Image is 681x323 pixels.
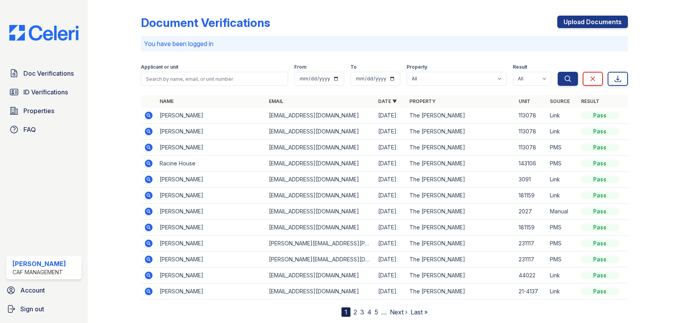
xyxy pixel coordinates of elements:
[375,220,406,236] td: [DATE]
[513,64,527,70] label: Result
[547,156,578,172] td: PMS
[406,108,516,124] td: The [PERSON_NAME]
[581,224,619,231] div: Pass
[375,188,406,204] td: [DATE]
[360,308,364,316] a: 3
[6,122,82,137] a: FAQ
[581,160,619,167] div: Pass
[156,140,266,156] td: [PERSON_NAME]
[3,301,85,317] a: Sign out
[266,172,375,188] td: [EMAIL_ADDRESS][DOMAIN_NAME]
[23,125,36,134] span: FAQ
[516,156,547,172] td: 143106
[581,128,619,135] div: Pass
[550,98,570,104] a: Source
[266,124,375,140] td: [EMAIL_ADDRESS][DOMAIN_NAME]
[156,124,266,140] td: [PERSON_NAME]
[406,220,516,236] td: The [PERSON_NAME]
[12,259,66,268] div: [PERSON_NAME]
[390,308,407,316] a: Next ›
[266,140,375,156] td: [EMAIL_ADDRESS][DOMAIN_NAME]
[406,188,516,204] td: The [PERSON_NAME]
[12,268,66,276] div: CAF Management
[294,64,306,70] label: From
[156,220,266,236] td: [PERSON_NAME]
[141,64,178,70] label: Applicant or unit
[367,308,372,316] a: 4
[266,156,375,172] td: [EMAIL_ADDRESS][DOMAIN_NAME]
[375,252,406,268] td: [DATE]
[375,308,378,316] a: 5
[547,252,578,268] td: PMS
[406,156,516,172] td: The [PERSON_NAME]
[547,108,578,124] td: Link
[6,66,82,81] a: Doc Verifications
[547,188,578,204] td: Link
[381,307,387,317] span: …
[266,236,375,252] td: [PERSON_NAME][EMAIL_ADDRESS][PERSON_NAME][DOMAIN_NAME]
[411,308,428,316] a: Last »
[20,304,44,314] span: Sign out
[581,272,619,279] div: Pass
[406,252,516,268] td: The [PERSON_NAME]
[516,220,547,236] td: 181159
[409,98,436,104] a: Property
[375,284,406,300] td: [DATE]
[406,284,516,300] td: The [PERSON_NAME]
[375,140,406,156] td: [DATE]
[23,87,68,97] span: ID Verifications
[266,108,375,124] td: [EMAIL_ADDRESS][DOMAIN_NAME]
[156,236,266,252] td: [PERSON_NAME]
[375,236,406,252] td: [DATE]
[516,188,547,204] td: 181159
[516,172,547,188] td: 3091
[547,236,578,252] td: PMS
[547,124,578,140] td: Link
[156,284,266,300] td: [PERSON_NAME]
[350,64,357,70] label: To
[581,192,619,199] div: Pass
[6,103,82,119] a: Properties
[375,156,406,172] td: [DATE]
[547,220,578,236] td: PMS
[266,268,375,284] td: [EMAIL_ADDRESS][DOMAIN_NAME]
[266,188,375,204] td: [EMAIL_ADDRESS][DOMAIN_NAME]
[156,204,266,220] td: [PERSON_NAME]
[519,98,530,104] a: Unit
[516,124,547,140] td: 113078
[581,256,619,263] div: Pass
[516,140,547,156] td: 113078
[516,108,547,124] td: 113078
[516,236,547,252] td: 231117
[156,108,266,124] td: [PERSON_NAME]
[375,172,406,188] td: [DATE]
[156,252,266,268] td: [PERSON_NAME]
[141,16,270,30] div: Document Verifications
[581,144,619,151] div: Pass
[341,307,350,317] div: 1
[266,204,375,220] td: [EMAIL_ADDRESS][DOMAIN_NAME]
[406,268,516,284] td: The [PERSON_NAME]
[406,172,516,188] td: The [PERSON_NAME]
[375,268,406,284] td: [DATE]
[407,64,427,70] label: Property
[23,106,54,115] span: Properties
[406,124,516,140] td: The [PERSON_NAME]
[378,98,397,104] a: Date ▼
[581,112,619,119] div: Pass
[581,208,619,215] div: Pass
[406,236,516,252] td: The [PERSON_NAME]
[156,156,266,172] td: Racine House
[156,172,266,188] td: [PERSON_NAME]
[581,240,619,247] div: Pass
[581,288,619,295] div: Pass
[547,172,578,188] td: Link
[160,98,174,104] a: Name
[266,284,375,300] td: [EMAIL_ADDRESS][DOMAIN_NAME]
[20,286,45,295] span: Account
[581,176,619,183] div: Pass
[3,25,85,41] img: CE_Logo_Blue-a8612792a0a2168367f1c8372b55b34899dd931a85d93a1a3d3e32e68fde9ad4.png
[406,204,516,220] td: The [PERSON_NAME]
[516,284,547,300] td: 21-4137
